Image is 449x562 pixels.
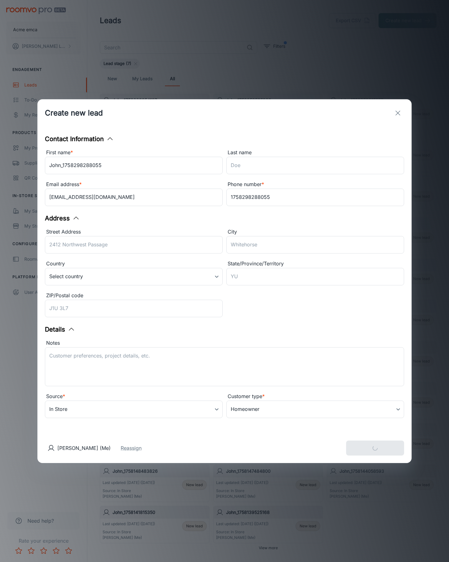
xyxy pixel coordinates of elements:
[45,180,223,189] div: Email address
[45,300,223,317] input: J1U 3L7
[45,292,223,300] div: ZIP/Postal code
[226,228,404,236] div: City
[45,260,223,268] div: Country
[45,149,223,157] div: First name
[45,228,223,236] div: Street Address
[226,180,404,189] div: Phone number
[226,260,404,268] div: State/Province/Territory
[45,189,223,206] input: myname@example.com
[226,268,404,285] input: YU
[45,339,404,347] div: Notes
[226,189,404,206] input: +1 439-123-4567
[45,268,223,285] div: Select country
[57,444,111,452] p: [PERSON_NAME] (Me)
[226,157,404,174] input: Doe
[226,392,404,401] div: Customer type
[45,401,223,418] div: In Store
[45,134,114,144] button: Contact Information
[45,392,223,401] div: Source
[392,107,404,119] button: exit
[226,236,404,254] input: Whitehorse
[121,444,142,452] button: Reassign
[226,401,404,418] div: Homeowner
[45,157,223,174] input: John
[226,149,404,157] div: Last name
[45,236,223,254] input: 2412 Northwest Passage
[45,107,103,119] h1: Create new lead
[45,325,75,334] button: Details
[45,214,80,223] button: Address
